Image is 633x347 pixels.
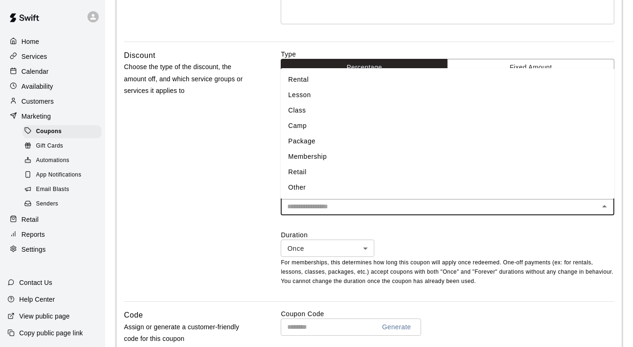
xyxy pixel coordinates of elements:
button: Close [598,200,611,213]
div: App Notifications [22,169,102,182]
a: Retail [7,212,98,227]
li: Package [281,134,614,149]
a: Senders [22,197,105,212]
p: Reports [22,230,45,239]
a: Calendar [7,64,98,78]
p: Help Center [19,295,55,304]
a: Marketing [7,109,98,123]
div: Senders [22,198,102,211]
button: Percentage [281,59,448,76]
a: Availability [7,79,98,93]
div: Automations [22,154,102,167]
label: Coupon Code [281,309,614,319]
p: Settings [22,245,46,254]
a: Email Blasts [22,183,105,197]
a: Settings [7,242,98,256]
label: Type [281,50,614,59]
p: Marketing [22,112,51,121]
p: Choose the type of the discount, the amount off, and which service groups or services it applies to [124,61,251,97]
li: Retail [281,164,614,180]
p: Services [22,52,47,61]
p: Copy public page link [19,328,83,338]
a: Automations [22,154,105,168]
button: Fixed Amount [447,59,614,76]
li: Class [281,103,614,118]
div: Gift Cards [22,140,102,153]
li: Other [281,180,614,195]
li: Membership [281,149,614,164]
a: Coupons [22,124,105,139]
p: For memberships, this determines how long this coupon will apply once redeemed. One-off payments ... [281,258,614,286]
span: Email Blasts [36,185,69,194]
span: Senders [36,199,58,209]
li: Rental [281,72,614,87]
li: Camp [281,118,614,134]
p: View public page [19,312,70,321]
a: Gift Cards [22,139,105,153]
div: Coupons [22,125,102,138]
a: Home [7,35,98,49]
h6: Code [124,309,143,321]
a: App Notifications [22,168,105,183]
a: Services [7,50,98,64]
span: Automations [36,156,69,165]
div: Email Blasts [22,183,102,196]
p: Contact Us [19,278,52,287]
a: Customers [7,94,98,108]
li: Lesson [281,87,614,103]
span: Coupons [36,127,62,136]
span: Gift Cards [36,142,63,151]
button: Generate [378,319,415,336]
p: Assign or generate a customer-friendly code for this coupon [124,321,251,345]
span: App Notifications [36,170,81,180]
label: Duration [281,230,614,240]
div: Once [281,240,374,257]
p: Availability [22,82,53,91]
p: Customers [22,97,54,106]
h6: Discount [124,50,155,62]
p: Retail [22,215,39,224]
p: Home [22,37,39,46]
a: Reports [7,227,98,241]
p: Calendar [22,67,49,76]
